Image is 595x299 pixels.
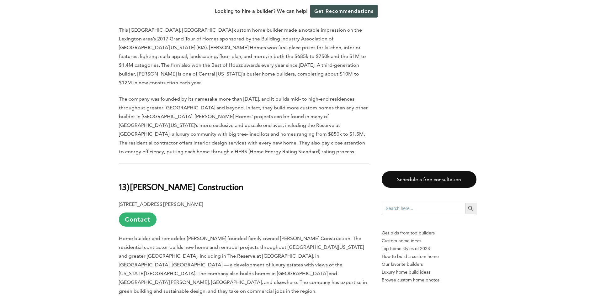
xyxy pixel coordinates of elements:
input: Search here... [382,203,465,214]
span: Home builder and remodeler [PERSON_NAME] founded family-owned [PERSON_NAME] Construction. The res... [119,235,367,294]
p: Get bids from top builders [382,229,476,237]
p: [STREET_ADDRESS][PERSON_NAME] [119,200,369,227]
a: Luxury home build ideas [382,268,476,276]
a: Our favorite builders [382,260,476,268]
a: Custom home ideas [382,237,476,245]
a: Contact [119,212,157,227]
svg: Search [467,205,474,212]
span: This [GEOGRAPHIC_DATA], [GEOGRAPHIC_DATA] custom home builder made a notable impression on the Le... [119,27,366,86]
span: The company was founded by its namesake more than [DATE], and it builds mid- to high-end residenc... [119,96,368,155]
a: How to build a custom home [382,253,476,260]
b: 13) [119,181,130,192]
b: [PERSON_NAME] Construction [130,181,243,192]
a: Get Recommendations [310,5,378,18]
a: Schedule a free consultation [382,171,476,188]
a: Browse custom home photos [382,276,476,284]
a: Top home styles of 2023 [382,245,476,253]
